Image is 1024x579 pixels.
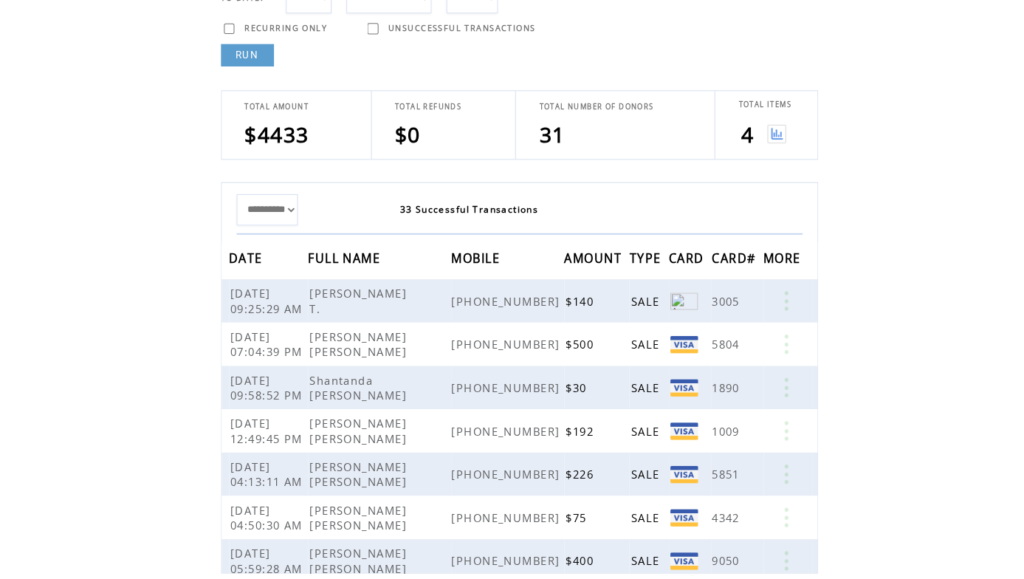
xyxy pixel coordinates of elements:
[306,338,406,367] span: [PERSON_NAME] [PERSON_NAME]
[558,256,619,283] span: AMOUNT
[306,380,406,410] span: Shantanda [PERSON_NAME]
[704,559,735,574] span: 9050
[227,256,264,283] span: DATE
[242,131,306,159] span: $4433
[533,131,559,159] span: 31
[624,388,656,402] span: SALE
[663,473,690,490] img: Visa
[622,262,657,271] a: TYPE
[662,262,700,271] a: CARD
[560,516,584,531] span: $75
[447,262,498,271] a: MOBILE
[560,473,591,488] span: $226
[396,213,533,225] span: 33 Successful Transactions
[447,388,558,402] span: [PHONE_NUMBER]
[447,256,498,283] span: MOBILE
[663,558,690,575] img: Visa
[533,112,646,122] span: TOTAL NUMBER OF DONORS
[227,262,264,271] a: DATE
[306,509,406,538] span: [PERSON_NAME] [PERSON_NAME]
[560,345,591,360] span: $500
[219,4,261,15] span: TO DATE:
[624,345,656,360] span: SALE
[447,559,558,574] span: [PHONE_NUMBER]
[704,473,735,488] span: 5851
[622,256,657,283] span: TYPE
[663,344,690,361] img: VISA
[228,380,303,410] span: [DATE] 09:58:52 PM
[241,35,323,45] span: RECURRING ONLY
[306,295,402,324] span: [PERSON_NAME] T.
[242,112,306,122] span: TOTAL AMOUNT
[447,473,558,488] span: [PHONE_NUMBER]
[624,302,656,317] span: SALE
[704,302,735,317] span: 3005
[662,256,700,283] span: CARD
[228,466,303,496] span: [DATE] 04:13:11 AM
[560,388,584,402] span: $30
[560,431,591,445] span: $192
[704,345,735,360] span: 5804
[624,473,656,488] span: SALE
[704,388,735,402] span: 1890
[663,430,690,447] img: Visa
[759,135,777,154] img: View graph
[755,256,796,283] span: MORE
[663,387,690,404] img: VISA
[732,131,745,159] span: 4
[663,301,690,318] img: Amex
[624,516,656,531] span: SALE
[704,262,751,271] a: CARD#
[228,423,303,453] span: [DATE] 12:49:45 PM
[624,559,656,574] span: SALE
[384,35,529,45] span: UNSUCCESSFUL TRANSACTIONS
[560,559,591,574] span: $400
[228,295,303,324] span: [DATE] 09:25:29 AM
[704,516,735,531] span: 4342
[447,302,558,317] span: [PHONE_NUMBER]
[228,509,303,538] span: [DATE] 04:50:30 AM
[447,345,558,360] span: [PHONE_NUMBER]
[704,256,751,283] span: CARD#
[447,431,558,445] span: [PHONE_NUMBER]
[391,112,456,122] span: TOTAL REFUNDS
[447,516,558,531] span: [PHONE_NUMBER]
[305,256,380,283] span: FULL NAME
[306,423,406,453] span: [PERSON_NAME] [PERSON_NAME]
[624,431,656,445] span: SALE
[558,262,619,271] a: AMOUNT
[704,431,735,445] span: 1009
[219,55,271,78] a: RUN
[663,515,690,532] img: Visa
[560,302,591,317] span: $140
[391,131,416,159] span: $0
[306,466,406,496] span: [PERSON_NAME] [PERSON_NAME]
[730,110,783,120] span: TOTAL ITEMS
[228,338,303,367] span: [DATE] 07:04:39 PM
[305,262,380,271] a: FULL NAME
